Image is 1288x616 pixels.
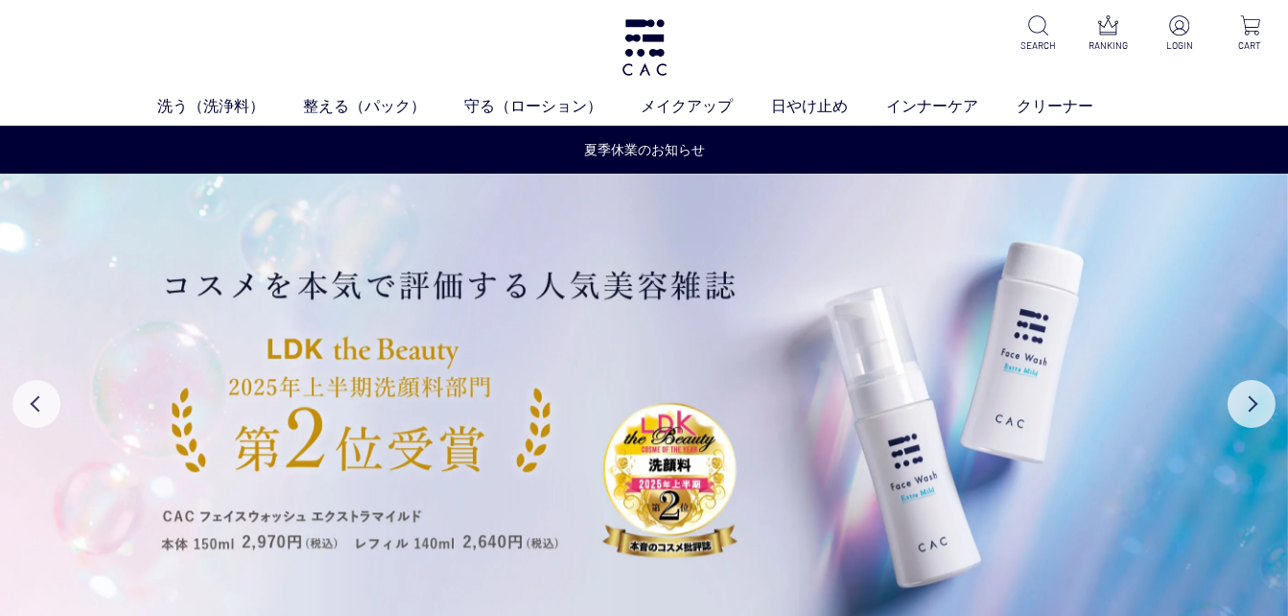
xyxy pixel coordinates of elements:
[620,19,669,76] img: logo
[1157,15,1202,53] a: LOGIN
[1228,15,1273,53] a: CART
[1015,15,1060,53] a: SEARCH
[584,140,705,160] a: 夏季休業のお知らせ
[641,95,771,118] a: メイクアップ
[1086,38,1131,53] p: RANKING
[886,95,1017,118] a: インナーケア
[1228,38,1273,53] p: CART
[157,95,303,118] a: 洗う（洗浄料）
[1015,38,1060,53] p: SEARCH
[1228,380,1276,428] button: Next
[1017,95,1132,118] a: クリーナー
[303,95,464,118] a: 整える（パック）
[464,95,641,118] a: 守る（ローション）
[1157,38,1202,53] p: LOGIN
[771,95,886,118] a: 日やけ止め
[12,380,60,428] button: Previous
[1086,15,1131,53] a: RANKING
